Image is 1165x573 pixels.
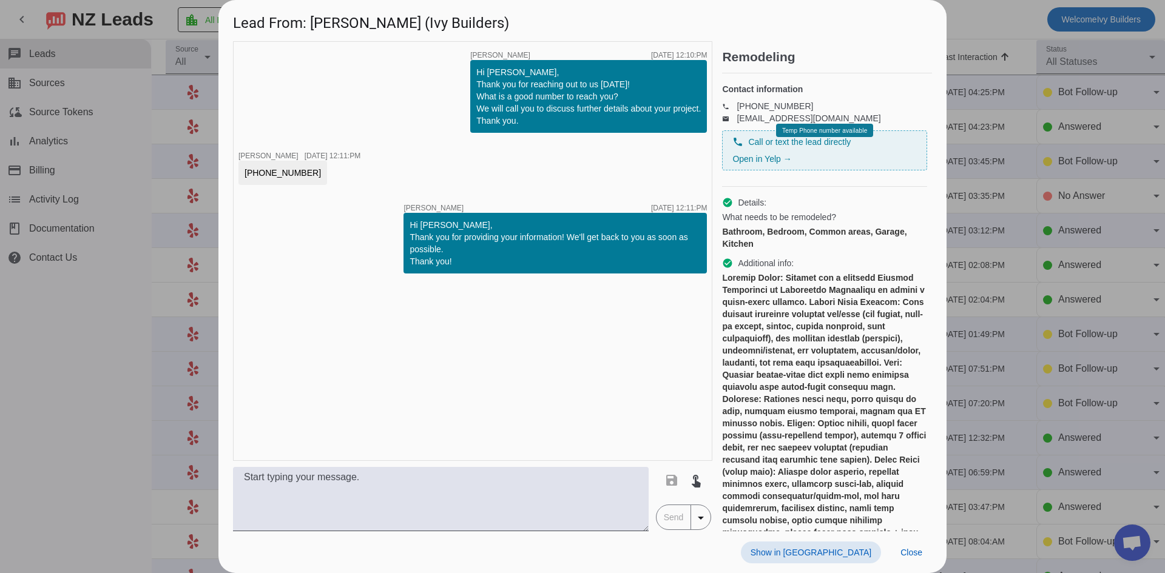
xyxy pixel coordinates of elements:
[305,152,360,159] div: [DATE] 12:11:PM
[722,83,927,95] h4: Contact information
[782,127,867,134] span: Temp Phone number available
[476,66,701,127] div: Hi [PERSON_NAME], Thank you for reaching out to us [DATE]! What is a good number to reach you? We...
[732,154,791,164] a: Open in Yelp →
[891,541,932,563] button: Close
[404,204,464,212] span: [PERSON_NAME]
[245,167,321,179] div: [PHONE_NUMBER]
[722,226,927,250] div: Bathroom, Bedroom, Common areas, Garage, Kitchen
[732,136,743,147] mat-icon: phone
[748,136,851,148] span: Call or text the lead directly
[722,197,733,208] mat-icon: check_circle
[651,204,707,212] div: [DATE] 12:11:PM
[741,541,881,563] button: Show in [GEOGRAPHIC_DATA]
[722,258,733,269] mat-icon: check_circle
[651,52,707,59] div: [DATE] 12:10:PM
[722,103,737,109] mat-icon: phone
[410,219,701,267] div: Hi [PERSON_NAME], Thank you for providing your information! We'll get back to you as soon as poss...
[900,548,922,557] span: Close
[738,196,766,209] span: Details:
[737,113,880,123] a: [EMAIL_ADDRESS][DOMAIN_NAME]
[689,473,703,488] mat-icon: touch_app
[751,548,871,557] span: Show in [GEOGRAPHIC_DATA]
[722,211,836,223] span: What needs to be remodeled?
[722,51,932,63] h2: Remodeling
[737,101,813,111] a: [PHONE_NUMBER]
[738,257,794,269] span: Additional info:
[694,511,708,525] mat-icon: arrow_drop_down
[722,115,737,121] mat-icon: email
[238,152,299,160] span: [PERSON_NAME]
[470,52,530,59] span: [PERSON_NAME]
